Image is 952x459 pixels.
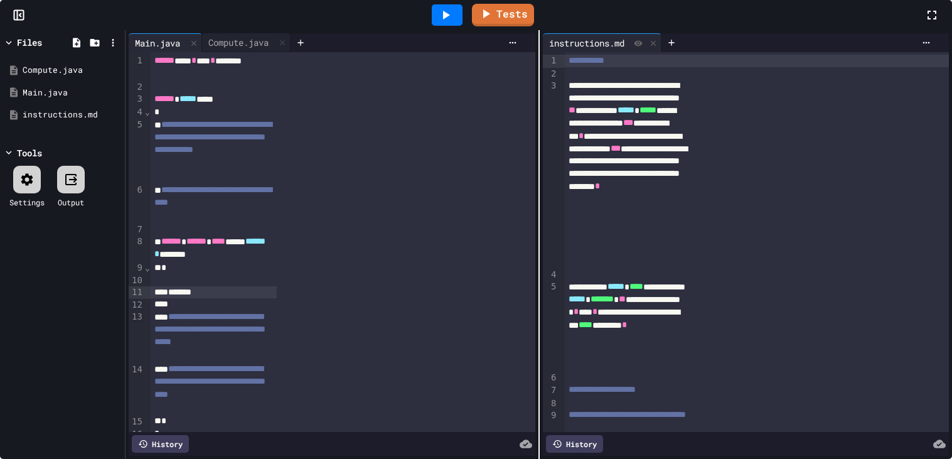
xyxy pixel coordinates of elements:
div: 7 [543,384,559,397]
div: 1 [543,55,559,68]
div: 3 [543,80,559,268]
div: 5 [543,281,559,372]
div: 4 [543,269,559,281]
div: 6 [543,372,559,384]
div: 2 [543,68,559,80]
div: 8 [543,397,559,410]
div: 9 [543,409,559,436]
